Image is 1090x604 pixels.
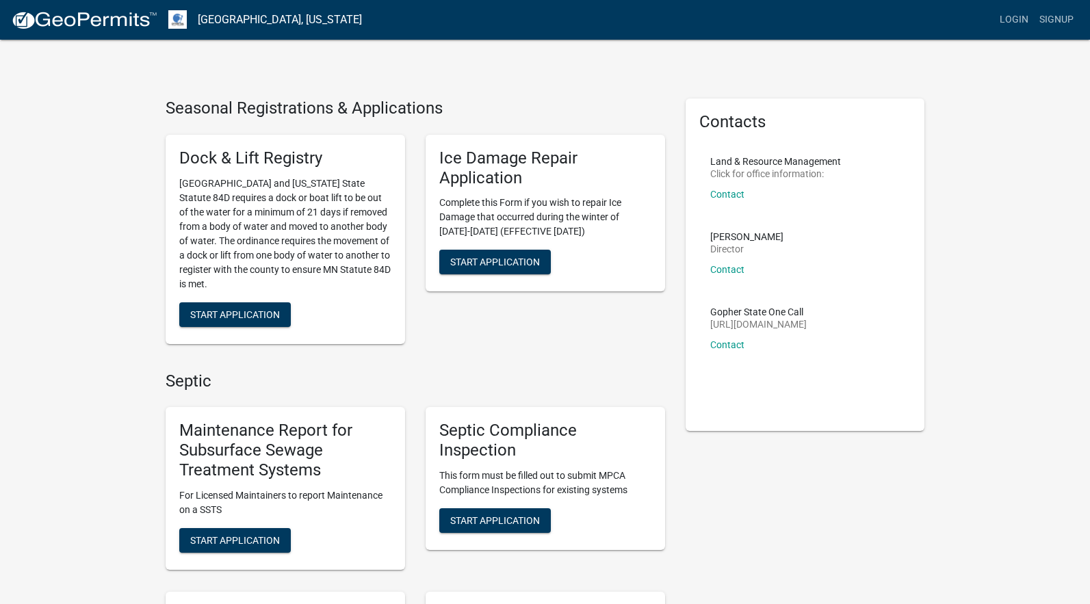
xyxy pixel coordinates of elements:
[190,534,280,545] span: Start Application
[439,421,651,460] h5: Septic Compliance Inspection
[710,319,807,329] p: [URL][DOMAIN_NAME]
[166,99,665,118] h4: Seasonal Registrations & Applications
[994,7,1034,33] a: Login
[168,10,187,29] img: Otter Tail County, Minnesota
[710,339,744,350] a: Contact
[710,264,744,275] a: Contact
[190,308,280,319] span: Start Application
[179,148,391,168] h5: Dock & Lift Registry
[439,508,551,533] button: Start Application
[439,148,651,188] h5: Ice Damage Repair Application
[710,244,783,254] p: Director
[166,371,665,391] h4: Septic
[439,250,551,274] button: Start Application
[710,189,744,200] a: Contact
[179,421,391,480] h5: Maintenance Report for Subsurface Sewage Treatment Systems
[710,157,841,166] p: Land & Resource Management
[439,469,651,497] p: This form must be filled out to submit MPCA Compliance Inspections for existing systems
[179,488,391,517] p: For Licensed Maintainers to report Maintenance on a SSTS
[450,514,540,525] span: Start Application
[179,528,291,553] button: Start Application
[710,169,841,179] p: Click for office information:
[450,257,540,267] span: Start Application
[439,196,651,239] p: Complete this Form if you wish to repair Ice Damage that occurred during the winter of [DATE]-[DA...
[710,232,783,241] p: [PERSON_NAME]
[1034,7,1079,33] a: Signup
[179,176,391,291] p: [GEOGRAPHIC_DATA] and [US_STATE] State Statute 84D requires a dock or boat lift to be out of the ...
[179,302,291,327] button: Start Application
[198,8,362,31] a: [GEOGRAPHIC_DATA], [US_STATE]
[699,112,911,132] h5: Contacts
[710,307,807,317] p: Gopher State One Call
